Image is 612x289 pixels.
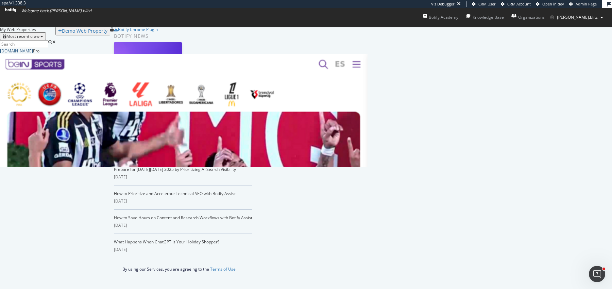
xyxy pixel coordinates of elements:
a: CRM Account [501,1,531,7]
div: Botify Academy [423,14,458,21]
a: Knowledge Base [466,8,504,27]
button: Demo Web Property [55,27,110,35]
div: Viz Debugger: [431,1,456,7]
div: [DATE] [114,222,252,228]
span: Welcome back, [PERSON_NAME].blitz ! [21,8,91,14]
div: Botify news [114,32,252,40]
div: By using our Services, you are agreeing to the [105,263,252,272]
div: Pro [33,48,39,54]
a: Admin Page [569,1,597,7]
a: How to Prioritize and Accelerate Technical SEO with Botify Assist [114,191,236,196]
a: How to Save Hours on Content and Research Workflows with Botify Assist [114,215,252,221]
div: Demo Web Property [62,28,107,34]
a: Open in dev [536,1,564,7]
div: Knowledge Base [466,14,504,21]
button: [PERSON_NAME].blitz [545,12,609,23]
iframe: Intercom live chat [589,266,605,282]
img: Why You Need an AI Bot Governance Plan (and How to Build One) [114,42,182,89]
a: Botify Chrome Plugin [114,27,158,32]
div: [DATE] [114,246,252,253]
div: [DATE] [114,198,252,204]
span: Admin Page [576,1,597,6]
div: Most recent crawl [6,33,40,39]
a: Botify Academy [423,8,458,27]
div: Organizations [511,14,545,21]
span: CRM Account [507,1,531,6]
span: CRM User [478,1,496,6]
a: Organizations [511,8,545,27]
a: Demo Web Property [55,28,110,34]
a: Terms of Use [210,266,236,272]
div: [DATE] [114,174,252,180]
a: What Happens When ChatGPT Is Your Holiday Shopper? [114,239,219,245]
span: alexandre.blitz [557,14,598,20]
span: Open in dev [542,1,564,6]
div: Botify Chrome Plugin [118,27,158,32]
a: Prepare for [DATE][DATE] 2025 by Prioritizing AI Search Visibility [114,166,236,172]
a: CRM User [472,1,496,7]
